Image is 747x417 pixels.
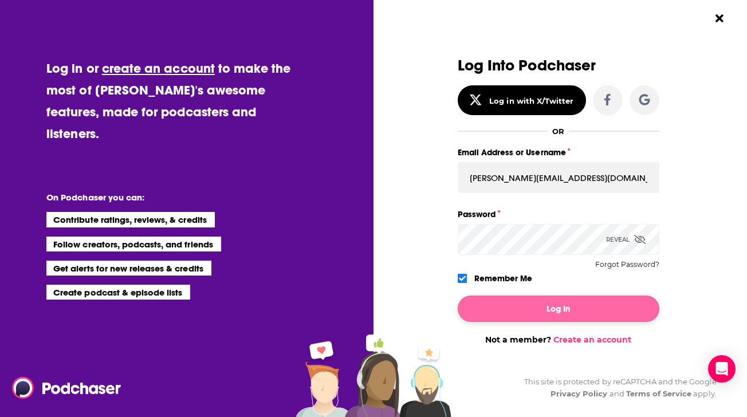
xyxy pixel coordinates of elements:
li: On Podchaser you can: [46,192,276,203]
li: Contribute ratings, reviews, & credits [46,212,215,227]
label: Password [458,207,659,222]
button: Log In [458,296,659,322]
a: Create an account [553,335,631,345]
label: Remember Me [474,271,532,286]
div: Reveal [606,224,646,255]
a: Podchaser - Follow, Share and Rate Podcasts [12,377,113,399]
button: Close Button [709,7,730,29]
div: Not a member? [458,335,659,345]
div: Open Intercom Messenger [708,355,736,383]
a: Privacy Policy [551,389,608,398]
label: Email Address or Username [458,145,659,160]
a: create an account [102,60,215,76]
button: Log in with X/Twitter [458,85,586,115]
li: Create podcast & episode lists [46,285,190,300]
a: Terms of Service [626,389,692,398]
div: OR [552,127,564,136]
div: Log in with X/Twitter [489,96,573,105]
img: Podchaser - Follow, Share and Rate Podcasts [12,377,122,399]
li: Follow creators, podcasts, and friends [46,237,221,251]
div: This site is protected by reCAPTCHA and the Google and apply. [515,376,717,400]
li: Get alerts for new releases & credits [46,261,211,276]
button: Forgot Password? [595,261,659,269]
h3: Log Into Podchaser [458,57,659,74]
input: Email Address or Username [458,162,659,193]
